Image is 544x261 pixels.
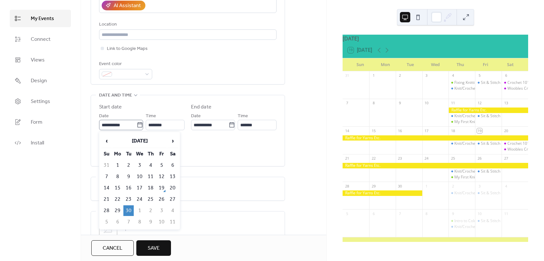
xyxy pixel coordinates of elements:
div: Woobles Crochet Class (Part 1) [502,86,528,91]
td: 10 [156,217,167,227]
div: 2 [398,73,402,78]
div: Knit/Crochet Night [454,224,487,230]
div: 29 [371,184,376,188]
div: 1 [424,184,429,188]
button: Cancel [91,240,134,256]
td: 2 [123,160,134,171]
div: [DATE] [343,35,528,42]
div: 2 [450,184,455,188]
div: 24 [424,156,429,161]
td: 5 [101,217,112,227]
div: Event color [99,60,151,68]
td: 10 [134,171,145,182]
div: 25 [450,156,455,161]
div: Start date [99,103,122,111]
td: 21 [101,194,112,205]
div: Sit & Stitch [475,141,502,146]
div: Crochet 101 (Part 1) [507,80,544,85]
td: 13 [167,171,178,182]
button: AI Assistant [102,1,145,10]
div: Knit/Crochet Night [448,190,475,196]
div: My First Knitted Sweater Class - Part 1 [454,119,523,125]
td: 28 [101,205,112,216]
span: Link to Google Maps [107,45,148,53]
div: Location [99,21,275,28]
div: My First Knitted Sweater Class - Part 2 [454,175,523,180]
div: Knit/Crochet Night [448,169,475,174]
span: Install [31,139,44,147]
td: 15 [112,183,123,193]
div: 4 [450,73,455,78]
div: Sit & Stitch [475,218,502,224]
div: 12 [477,101,482,106]
td: 8 [112,171,123,182]
div: Knit/Crochet Night [454,86,487,91]
div: Sit & Stitch [475,80,502,85]
td: 3 [134,160,145,171]
div: Crochet 101 (Part 2) [507,141,544,146]
span: Date [191,112,201,120]
td: 24 [134,194,145,205]
div: 26 [477,156,482,161]
th: [DATE] [112,134,167,148]
div: 8 [371,101,376,106]
div: 20 [504,128,508,133]
td: 27 [167,194,178,205]
div: Knit/Crochet Night [454,113,487,119]
span: My Events [31,15,54,23]
div: Knit/Crochet Night [448,113,475,119]
td: 31 [101,160,112,171]
td: 7 [101,171,112,182]
div: 15 [371,128,376,133]
div: Knit/Crochet Night [454,141,487,146]
div: Intro to Colorwork 1/2 [454,218,493,224]
td: 9 [145,217,156,227]
td: 1 [134,205,145,216]
td: 11 [167,217,178,227]
span: Save [148,244,160,252]
div: 16 [398,128,402,133]
div: AI Assistant [114,2,141,10]
div: Sit & Stitch [481,169,500,174]
div: 10 [477,211,482,216]
div: 9 [398,101,402,106]
th: Fr [156,149,167,159]
div: Fixing Knitting Mistakes Class [448,80,475,85]
div: 30 [398,184,402,188]
div: Knit/Crochet Night [448,86,475,91]
div: 22 [371,156,376,161]
td: 20 [167,183,178,193]
div: Sit & Stitch [475,169,502,174]
div: Sit & Stitch [475,190,502,196]
a: Settings [10,93,71,110]
td: 12 [156,171,167,182]
div: 13 [504,101,508,106]
td: 6 [167,160,178,171]
div: 8 [424,211,429,216]
a: Views [10,51,71,69]
div: Sit & Stitch [481,113,500,119]
div: Intro to Colorwork 1/2 [448,218,475,224]
td: 11 [145,171,156,182]
span: Connect [31,36,51,43]
a: Design [10,72,71,89]
span: Views [31,56,45,64]
div: 4 [504,184,508,188]
div: Sit & Stitch [481,190,500,196]
th: Th [145,149,156,159]
div: 9 [450,211,455,216]
td: 26 [156,194,167,205]
span: Time [238,112,248,120]
td: 29 [112,205,123,216]
th: Sa [167,149,178,159]
div: 17 [424,128,429,133]
a: My Events [10,10,71,27]
th: Tu [123,149,134,159]
span: Design [31,77,47,85]
div: Sit & Stitch [475,113,502,119]
div: 3 [477,184,482,188]
td: 3 [156,205,167,216]
div: Knit/Crochet Night [454,169,487,174]
div: Sit & Stitch [481,141,500,146]
div: Sit & Stitch [481,80,500,85]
